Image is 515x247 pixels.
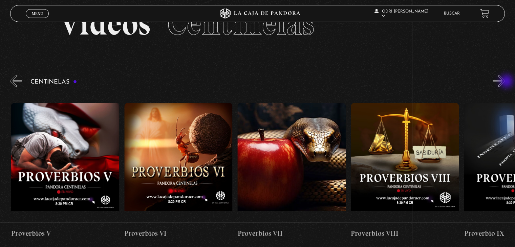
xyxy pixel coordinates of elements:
a: Buscar [444,12,460,16]
span: Centinelas [167,4,314,43]
button: Next [493,75,505,87]
span: Cerrar [29,17,45,22]
h2: Videos [60,8,455,40]
span: odri [PERSON_NAME] [374,9,428,18]
h4: Proverbios VI [124,228,232,239]
h4: Proverbios VIII [351,228,459,239]
span: Menu [32,12,43,16]
h4: Proverbios V [11,228,119,239]
h3: Centinelas [30,79,77,85]
button: Previous [10,75,22,87]
h4: Proverbios VII [237,228,345,239]
a: View your shopping cart [480,9,489,18]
